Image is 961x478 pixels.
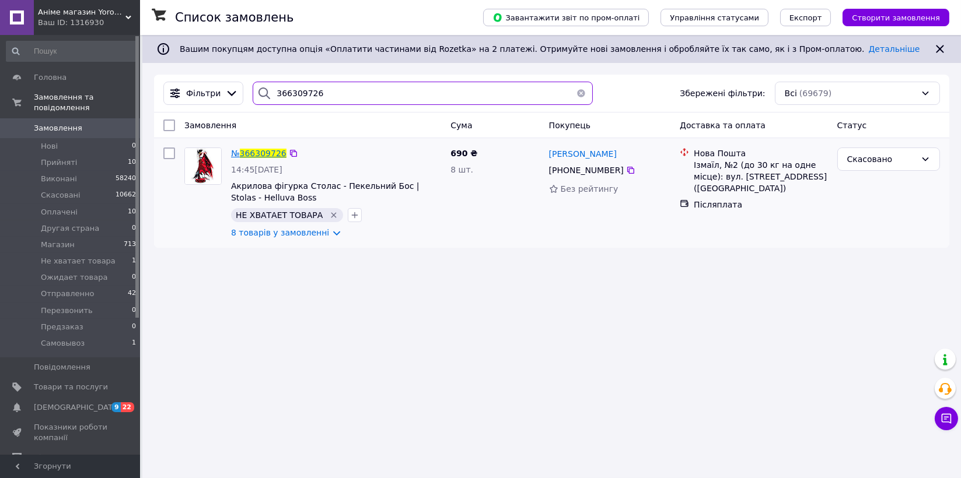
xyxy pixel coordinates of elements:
span: [PHONE_NUMBER] [549,166,624,175]
span: [PERSON_NAME] [549,149,617,159]
span: Товари та послуги [34,382,108,392]
span: 8 шт. [450,165,473,174]
a: Створити замовлення [831,12,949,22]
span: 22 [121,402,134,412]
span: Нові [41,141,58,152]
span: Експорт [789,13,822,22]
span: Створити замовлення [852,13,940,22]
span: Головна [34,72,67,83]
span: Показники роботи компанії [34,422,108,443]
span: 713 [124,240,136,250]
button: Створити замовлення [843,9,949,26]
span: Фільтри [186,87,221,99]
button: Очистить [569,82,593,105]
span: 9 [111,402,121,412]
span: Не хватает товара [41,256,116,266]
span: Управління статусами [670,13,759,22]
span: Предзаказ [41,322,83,332]
span: Завантажити звіт по пром-оплаті [492,12,639,23]
button: Чат з покупцем [935,407,958,430]
span: Оплачені [41,207,78,217]
span: 0 [132,322,136,332]
span: Замовлення [34,123,82,133]
span: Вашим покупцям доступна опція «Оплатити частинами від Rozetka» на 2 платежі. Отримуйте нові замов... [180,44,920,54]
span: Отправленно [41,289,94,299]
span: Перезвонить [41,305,93,316]
a: Акрилова фігурка Столас - Пекельний Бос | Stolas - Helluva Boss [231,181,420,202]
div: Ваш ID: 1316930 [38,17,140,28]
span: 0 [132,305,136,316]
span: Другая страна [41,223,99,234]
span: Замовлення [184,121,236,130]
span: Збережені фільтри: [680,87,765,99]
span: 0 [132,223,136,234]
a: 8 товарів у замовленні [231,228,329,237]
span: Всі [785,87,797,99]
a: Фото товару [184,147,222,185]
span: 690 ₴ [450,149,477,158]
span: 10 [128,157,136,168]
span: Ожидает товара [41,272,107,283]
span: Покупець [549,121,590,130]
button: Експорт [780,9,831,26]
span: 366309726 [240,149,286,158]
div: Післяплата [694,199,827,210]
span: Виконані [41,174,77,184]
span: НЕ ХВАТАЕТ ТОВАРА [236,210,323,220]
span: 42 [128,289,136,299]
h1: Список замовлень [175,10,293,24]
input: Пошук [6,41,137,62]
span: Статус [837,121,867,130]
span: Магазин [41,240,75,250]
span: 1 [132,256,136,266]
span: 58240 [116,174,136,184]
span: Замовлення та повідомлення [34,92,140,113]
span: 10 [128,207,136,217]
span: 14:45[DATE] [231,165,282,174]
a: №366309726 [231,149,286,158]
span: Аніме магазин Yorokobi [38,7,125,17]
span: 0 [132,141,136,152]
span: № [231,149,240,158]
span: 0 [132,272,136,283]
span: (69679) [799,89,831,98]
img: Фото товару [185,148,221,184]
a: [PERSON_NAME] [549,148,617,160]
span: Cума [450,121,472,130]
span: Без рейтингу [561,184,618,194]
div: Нова Пошта [694,147,827,159]
span: Прийняті [41,157,77,168]
span: Самовывоз [41,338,85,349]
svg: Видалити мітку [329,210,338,220]
span: Повідомлення [34,362,90,372]
div: Скасовано [847,153,916,166]
button: Завантажити звіт по пром-оплаті [483,9,649,26]
span: 10662 [116,190,136,201]
span: 1 [132,338,136,349]
span: Доставка та оплата [680,121,766,130]
a: Детальніше [869,44,920,54]
span: [DEMOGRAPHIC_DATA] [34,402,120,413]
div: Ізмаїл, №2 (до 30 кг на одне місце): вул. [STREET_ADDRESS] ([GEOGRAPHIC_DATA]) [694,159,827,194]
button: Управління статусами [661,9,768,26]
span: Відгуки [34,452,64,463]
span: Скасовані [41,190,81,201]
input: Пошук за номером замовлення, ПІБ покупця, номером телефону, Email, номером накладної [253,82,593,105]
